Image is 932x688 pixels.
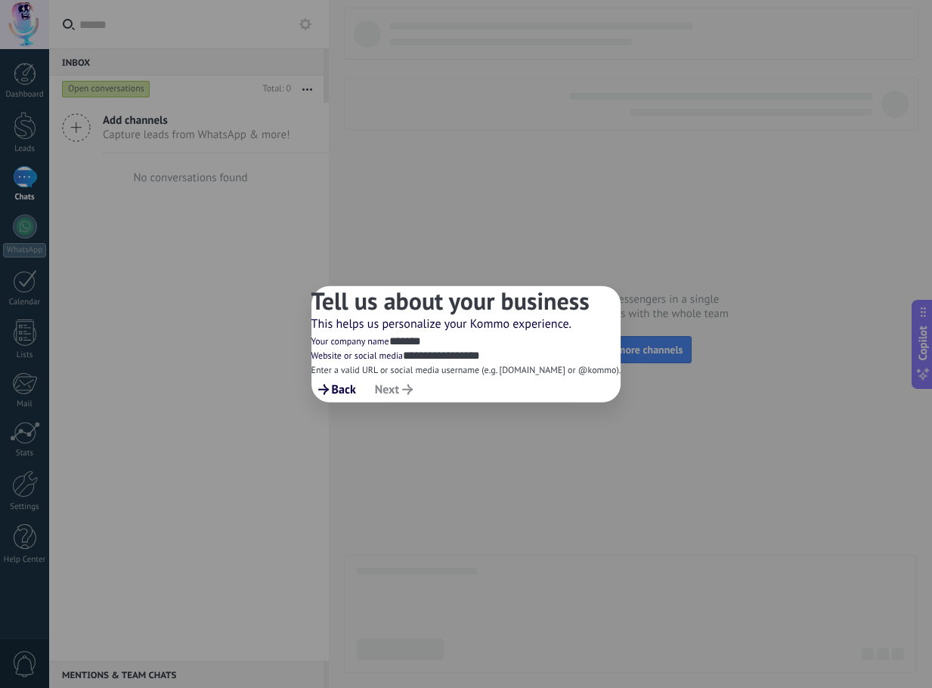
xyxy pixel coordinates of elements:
[332,384,356,395] span: Back
[375,384,399,395] span: Next
[311,377,363,403] button: Back
[311,314,571,334] span: This helps us personalize your Kommo experience.
[311,285,621,314] h2: Tell us about your business
[311,350,403,363] span: Website or social media
[311,364,621,377] span: Enter a valid URL or social media username (e.g. [DOMAIN_NAME] or @kommo).
[311,335,389,348] span: Your company name
[368,377,420,403] button: Next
